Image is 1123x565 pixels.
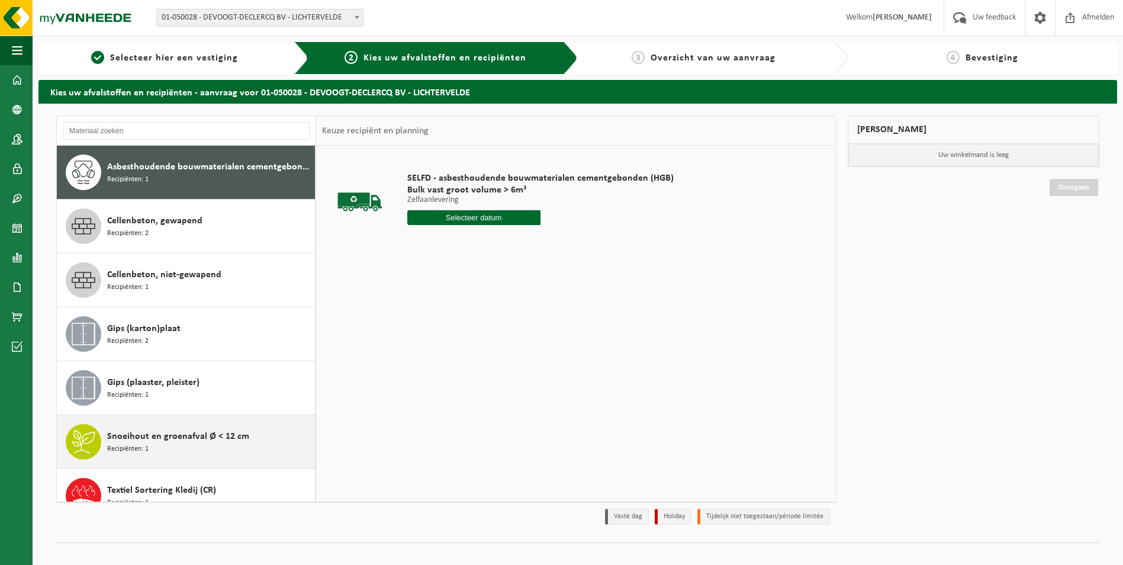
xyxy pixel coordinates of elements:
[38,80,1117,103] h2: Kies uw afvalstoffen en recipiënten - aanvraag voor 01-050028 - DEVOOGT-DECLERCQ BV - LICHTERVELDE
[107,282,149,293] span: Recipiënten: 1
[44,51,285,65] a: 1Selecteer hier een vestiging
[107,336,149,347] span: Recipiënten: 2
[407,184,674,196] span: Bulk vast groot volume > 6m³
[407,172,674,184] span: SELFD - asbesthoudende bouwmaterialen cementgebonden (HGB)
[651,53,776,63] span: Overzicht van uw aanvraag
[107,390,149,401] span: Recipiënten: 1
[632,51,645,64] span: 3
[91,51,104,64] span: 1
[107,444,149,455] span: Recipiënten: 1
[873,13,932,22] strong: [PERSON_NAME]
[110,53,238,63] span: Selecteer hier een vestiging
[407,210,540,225] input: Selecteer datum
[156,9,363,27] span: 01-050028 - DEVOOGT-DECLERCQ BV - LICHTERVELDE
[57,415,316,469] button: Snoeihout en groenafval Ø < 12 cm Recipiënten: 1
[157,9,363,26] span: 01-050028 - DEVOOGT-DECLERCQ BV - LICHTERVELDE
[407,196,674,204] p: Zelfaanlevering
[316,116,435,146] div: Keuze recipiënt en planning
[107,174,149,185] span: Recipiënten: 1
[848,115,1100,144] div: [PERSON_NAME]
[57,146,316,200] button: Asbesthoudende bouwmaterialen cementgebonden (hechtgebonden) Recipiënten: 1
[107,214,202,228] span: Cellenbeton, gewapend
[107,429,249,444] span: Snoeihout en groenafval Ø < 12 cm
[107,160,312,174] span: Asbesthoudende bouwmaterialen cementgebonden (hechtgebonden)
[345,51,358,64] span: 2
[107,375,199,390] span: Gips (plaaster, pleister)
[107,322,181,336] span: Gips (karton)plaat
[107,483,216,497] span: Textiel Sortering Kledij (CR)
[947,51,960,64] span: 4
[655,509,691,525] li: Holiday
[605,509,649,525] li: Vaste dag
[57,361,316,415] button: Gips (plaaster, pleister) Recipiënten: 1
[63,122,310,140] input: Materiaal zoeken
[1050,179,1098,196] a: Doorgaan
[848,144,1099,166] p: Uw winkelmand is leeg
[363,53,526,63] span: Kies uw afvalstoffen en recipiënten
[107,497,149,509] span: Recipiënten: 1
[57,200,316,253] button: Cellenbeton, gewapend Recipiënten: 2
[57,307,316,361] button: Gips (karton)plaat Recipiënten: 2
[107,268,221,282] span: Cellenbeton, niet-gewapend
[57,469,316,523] button: Textiel Sortering Kledij (CR) Recipiënten: 1
[57,253,316,307] button: Cellenbeton, niet-gewapend Recipiënten: 1
[966,53,1018,63] span: Bevestiging
[697,509,830,525] li: Tijdelijk niet toegestaan/période limitée
[107,228,149,239] span: Recipiënten: 2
